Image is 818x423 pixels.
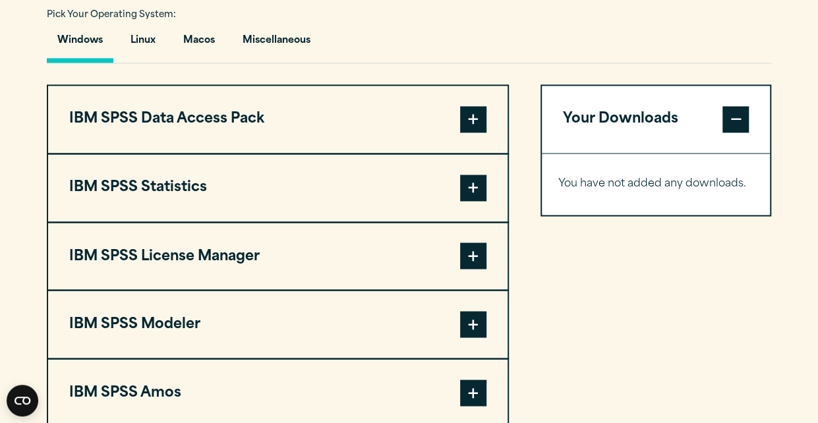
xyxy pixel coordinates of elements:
button: Open CMP widget [7,385,38,416]
button: IBM SPSS Data Access Pack [48,86,508,153]
span: Pick Your Operating System: [47,11,176,19]
button: Your Downloads [542,86,771,153]
button: IBM SPSS Statistics [48,154,508,221]
button: Macos [173,25,225,63]
div: Your Downloads [542,153,771,215]
button: Linux [120,25,166,63]
button: IBM SPSS Modeler [48,291,508,358]
p: You have not added any downloads. [558,175,754,194]
button: IBM SPSS License Manager [48,223,508,290]
button: Miscellaneous [232,25,321,63]
button: Windows [47,25,113,63]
